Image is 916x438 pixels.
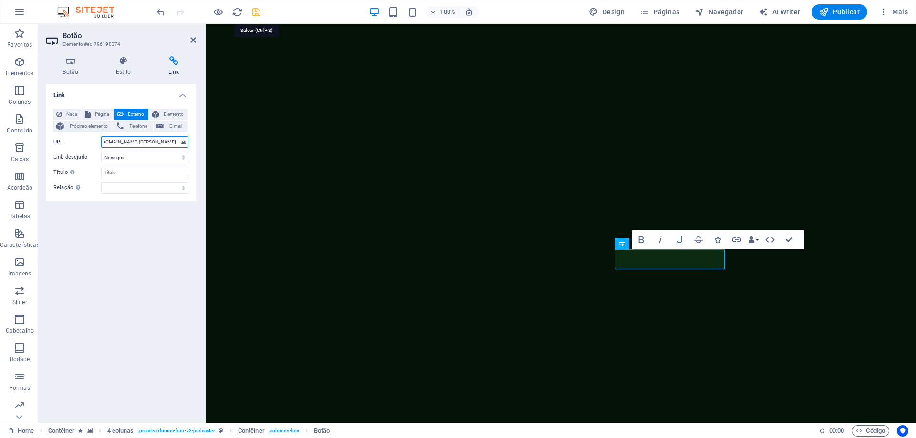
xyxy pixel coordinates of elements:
p: Elementos [6,70,33,77]
span: Design [589,7,625,17]
span: Clique para selecionar. Clique duas vezes para editar [314,425,330,437]
span: Clique para selecionar. Clique duas vezes para editar [107,425,134,437]
i: Este elemento é uma predefinição personalizável [219,428,223,433]
span: Página [94,109,111,120]
a: Clique para cancelar a seleção. Clique duas vezes para abrir as Páginas [8,425,34,437]
p: Favoritos [7,41,32,49]
p: Rodapé [10,356,30,363]
i: Este elemento contém um plano de fundo [87,428,93,433]
h3: Elemento #ed-796190374 [62,40,177,49]
label: Relação [53,182,101,194]
button: Design [585,4,628,20]
h6: 100% [440,6,455,18]
button: Páginas [636,4,683,20]
span: 00 00 [829,425,844,437]
span: Clique para selecionar. Clique duas vezes para editar [48,425,75,437]
button: Externo [114,109,148,120]
button: Publicar [812,4,867,20]
p: Conteúdo [7,127,32,134]
span: Clique para selecionar. Clique duas vezes para editar [238,425,265,437]
div: Design (Ctrl+Alt+Y) [585,4,628,20]
span: Externo [126,109,146,120]
label: URL [53,136,101,148]
button: Página [82,109,114,120]
label: Link desejado [53,152,101,163]
h4: Link [46,84,196,101]
input: URL... [101,136,188,148]
span: Mais [879,7,908,17]
p: Acordeão [7,184,32,192]
h4: Botão [46,56,99,76]
button: Nada [53,109,82,120]
p: Caixas [11,155,29,163]
input: Título [101,167,188,178]
p: Colunas [9,98,31,106]
span: Nada [65,109,79,120]
button: 100% [426,6,459,18]
h2: Botão [62,31,196,40]
button: AI Writer [755,4,804,20]
span: Publicar [819,7,860,17]
span: : [836,427,837,434]
button: HTML [761,230,779,249]
span: Páginas [640,7,679,17]
p: Formas [10,384,30,392]
button: Strikethrough [689,230,708,249]
h4: Link [151,56,196,76]
button: Confirm (Ctrl+⏎) [780,230,798,249]
nav: breadcrumb [48,425,330,437]
button: Mais [875,4,912,20]
p: Tabelas [10,213,30,220]
p: Slider [12,298,27,306]
span: AI Writer [759,7,800,17]
i: Ao redimensionar, ajusta automaticamente o nível de zoom para caber no dispositivo escolhido. [465,8,473,16]
span: E-mail [167,121,185,132]
span: . columns-box [269,425,299,437]
img: Editor Logo [55,6,126,18]
p: Imagens [8,270,31,277]
i: Recarregar página [232,7,243,18]
i: O elemento contém uma animação [78,428,83,433]
button: Elemento [149,109,188,120]
span: Telefone [126,121,150,132]
button: Italic (Ctrl+I) [651,230,669,249]
button: E-mail [154,121,188,132]
button: Código [852,425,889,437]
span: Navegador [695,7,743,17]
button: undo [155,6,167,18]
button: Clique aqui para sair do modo de visualização e continuar editando [212,6,224,18]
h6: Tempo de sessão [819,425,844,437]
button: Underline (Ctrl+U) [670,230,688,249]
button: Navegador [691,4,747,20]
span: . preset-columns-four-v2-podcaster [138,425,215,437]
p: Cabeçalho [6,327,34,335]
button: save [250,6,262,18]
label: Título [53,167,101,178]
span: Próximo elemento [67,121,111,132]
button: Bold (Ctrl+B) [632,230,650,249]
button: Data Bindings [747,230,760,249]
button: Próximo elemento [53,121,114,132]
i: Desfazer: Alterar link (Ctrl+Z) [156,7,167,18]
button: Icons [708,230,727,249]
button: reload [231,6,243,18]
span: Código [856,425,885,437]
button: Telefone [114,121,153,132]
h4: Estilo [99,56,152,76]
span: Elemento [162,109,185,120]
button: Link [728,230,746,249]
button: Usercentrics [897,425,908,437]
